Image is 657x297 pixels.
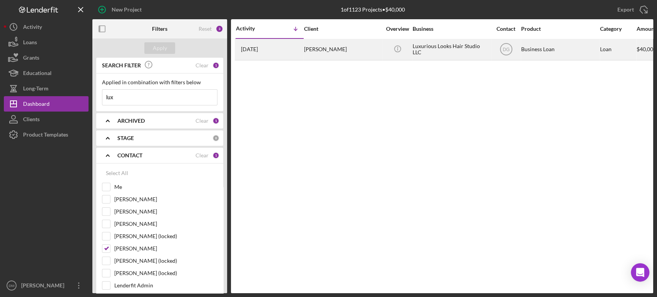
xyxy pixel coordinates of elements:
[92,2,149,17] button: New Project
[23,65,52,83] div: Educational
[114,269,217,277] label: [PERSON_NAME] (locked)
[102,62,141,68] b: SEARCH FILTER
[600,39,636,60] div: Loan
[23,81,48,98] div: Long-Term
[19,278,69,295] div: [PERSON_NAME]
[102,165,132,181] button: Select All
[23,50,39,67] div: Grants
[196,152,209,159] div: Clear
[631,263,649,282] div: Open Intercom Messenger
[114,195,217,203] label: [PERSON_NAME]
[236,25,270,32] div: Activity
[196,62,209,68] div: Clear
[23,35,37,52] div: Loans
[9,284,15,288] text: DM
[152,26,167,32] b: Filters
[241,46,258,52] time: 2025-06-24 18:51
[114,232,217,240] label: [PERSON_NAME] (locked)
[4,65,89,81] button: Educational
[4,81,89,96] button: Long-Term
[413,39,490,60] div: Luxurious Looks Hair Studio LLC
[4,278,89,293] button: DM[PERSON_NAME]
[153,42,167,54] div: Apply
[491,26,520,32] div: Contact
[106,165,128,181] div: Select All
[23,19,42,37] div: Activity
[23,96,50,113] div: Dashboard
[610,2,653,17] button: Export
[114,208,217,215] label: [PERSON_NAME]
[212,152,219,159] div: 1
[4,19,89,35] button: Activity
[114,183,217,191] label: Me
[617,2,634,17] div: Export
[117,135,134,141] b: STAGE
[114,220,217,228] label: [PERSON_NAME]
[503,47,510,52] text: DG
[521,26,598,32] div: Product
[114,245,217,252] label: [PERSON_NAME]
[112,2,142,17] div: New Project
[304,26,381,32] div: Client
[413,26,490,32] div: Business
[216,25,223,33] div: 3
[600,26,636,32] div: Category
[4,50,89,65] button: Grants
[4,35,89,50] button: Loans
[4,96,89,112] button: Dashboard
[212,62,219,69] div: 1
[199,26,212,32] div: Reset
[212,117,219,124] div: 1
[102,79,217,85] div: Applied in combination with filters below
[196,118,209,124] div: Clear
[144,42,175,54] button: Apply
[114,282,217,289] label: Lenderfit Admin
[23,112,40,129] div: Clients
[117,152,142,159] b: CONTACT
[117,118,145,124] b: ARCHIVED
[521,39,598,60] div: Business Loan
[4,127,89,142] button: Product Templates
[383,26,412,32] div: Overview
[23,127,68,144] div: Product Templates
[114,257,217,265] label: [PERSON_NAME] (locked)
[212,135,219,142] div: 0
[4,112,89,127] button: Clients
[304,39,381,60] div: [PERSON_NAME]
[341,7,405,13] div: 1 of 1123 Projects • $40,000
